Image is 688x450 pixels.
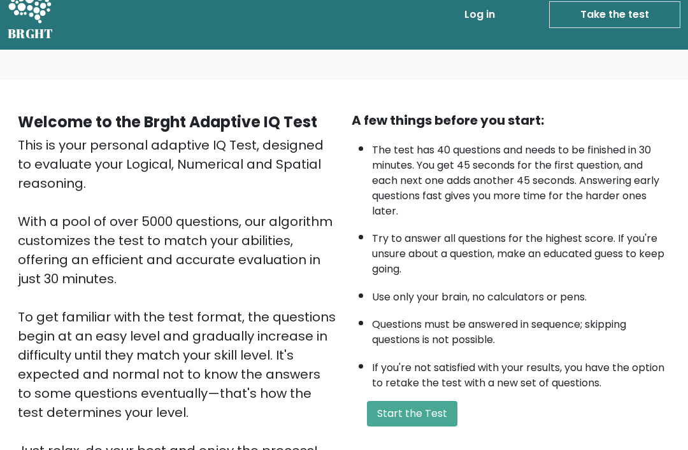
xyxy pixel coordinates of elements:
button: Start the Test [367,401,457,426]
a: Log in [459,2,500,27]
li: Use only your brain, no calculators or pens. [372,283,670,305]
li: If you're not satisfied with your results, you have the option to retake the test with a new set ... [372,354,670,391]
li: Try to answer all questions for the highest score. If you're unsure about a question, make an edu... [372,225,670,277]
h5: BRGHT [8,26,54,41]
b: Welcome to the Brght Adaptive IQ Test [18,111,317,132]
li: Questions must be answered in sequence; skipping questions is not possible. [372,311,670,348]
li: The test has 40 questions and needs to be finished in 30 minutes. You get 45 seconds for the firs... [372,136,670,219]
div: A few things before you start: [352,111,670,130]
a: Take the test [549,1,680,28]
